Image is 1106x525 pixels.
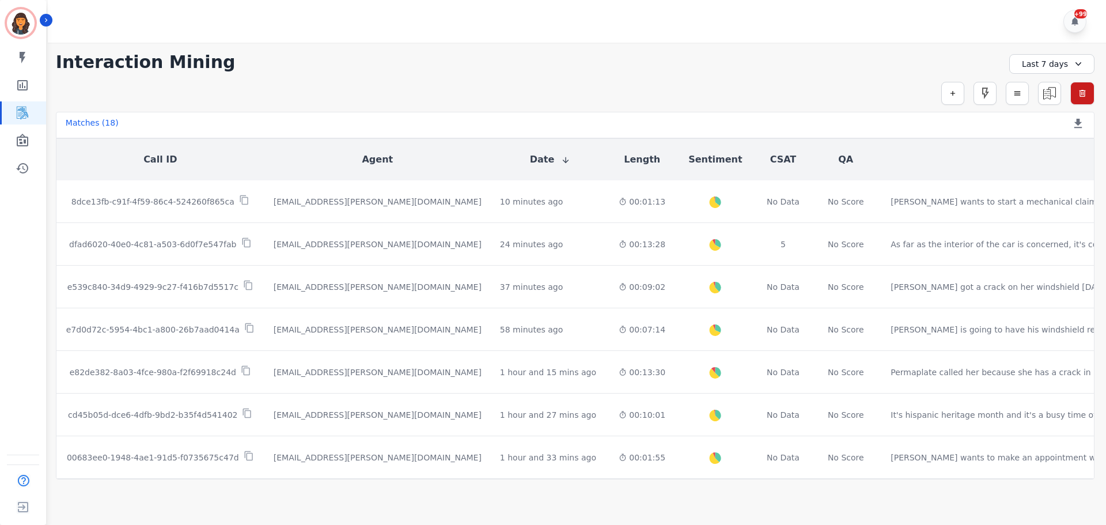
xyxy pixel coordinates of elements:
[828,196,864,207] div: No Score
[619,409,665,421] div: 00:10:01
[619,281,665,293] div: 00:09:02
[619,452,665,463] div: 00:01:55
[770,153,797,167] button: CSAT
[274,196,482,207] div: [EMAIL_ADDRESS][PERSON_NAME][DOMAIN_NAME]
[274,239,482,250] div: [EMAIL_ADDRESS][PERSON_NAME][DOMAIN_NAME]
[500,239,563,250] div: 24 minutes ago
[69,239,236,250] p: dfad6020-40e0-4c81-a503-6d0f7e547fab
[688,153,742,167] button: Sentiment
[766,196,801,207] div: No Data
[766,324,801,335] div: No Data
[828,367,864,378] div: No Score
[624,153,660,167] button: Length
[828,281,864,293] div: No Score
[500,452,596,463] div: 1 hour and 33 mins ago
[619,324,665,335] div: 00:07:14
[500,409,596,421] div: 1 hour and 27 mins ago
[56,52,236,73] h1: Interaction Mining
[500,196,563,207] div: 10 minutes ago
[500,367,596,378] div: 1 hour and 15 mins ago
[274,409,482,421] div: [EMAIL_ADDRESS][PERSON_NAME][DOMAIN_NAME]
[500,324,563,335] div: 58 minutes ago
[68,409,237,421] p: cd45b05d-dce6-4dfb-9bd2-b35f4d541402
[70,367,236,378] p: e82de382-8a03-4fce-980a-f2f69918c24d
[828,324,864,335] div: No Score
[619,367,665,378] div: 00:13:30
[828,239,864,250] div: No Score
[7,9,35,37] img: Bordered avatar
[71,196,234,207] p: 8dce13fb-c91f-4f59-86c4-524260f865ca
[838,153,853,167] button: QA
[766,281,801,293] div: No Data
[67,452,239,463] p: 00683ee0-1948-4ae1-91d5-f0735675c47d
[143,153,177,167] button: Call ID
[274,281,482,293] div: [EMAIL_ADDRESS][PERSON_NAME][DOMAIN_NAME]
[274,452,482,463] div: [EMAIL_ADDRESS][PERSON_NAME][DOMAIN_NAME]
[66,324,240,335] p: e7d0d72c-5954-4bc1-a800-26b7aad0414a
[362,153,393,167] button: Agent
[766,367,801,378] div: No Data
[530,153,571,167] button: Date
[766,452,801,463] div: No Data
[828,452,864,463] div: No Score
[66,117,119,133] div: Matches ( 18 )
[500,281,563,293] div: 37 minutes ago
[274,367,482,378] div: [EMAIL_ADDRESS][PERSON_NAME][DOMAIN_NAME]
[1009,54,1094,74] div: Last 7 days
[766,409,801,421] div: No Data
[67,281,238,293] p: e539c840-34d9-4929-9c27-f416b7d5517c
[766,239,801,250] div: 5
[619,196,665,207] div: 00:01:13
[274,324,482,335] div: [EMAIL_ADDRESS][PERSON_NAME][DOMAIN_NAME]
[828,409,864,421] div: No Score
[619,239,665,250] div: 00:13:28
[1074,9,1087,18] div: +99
